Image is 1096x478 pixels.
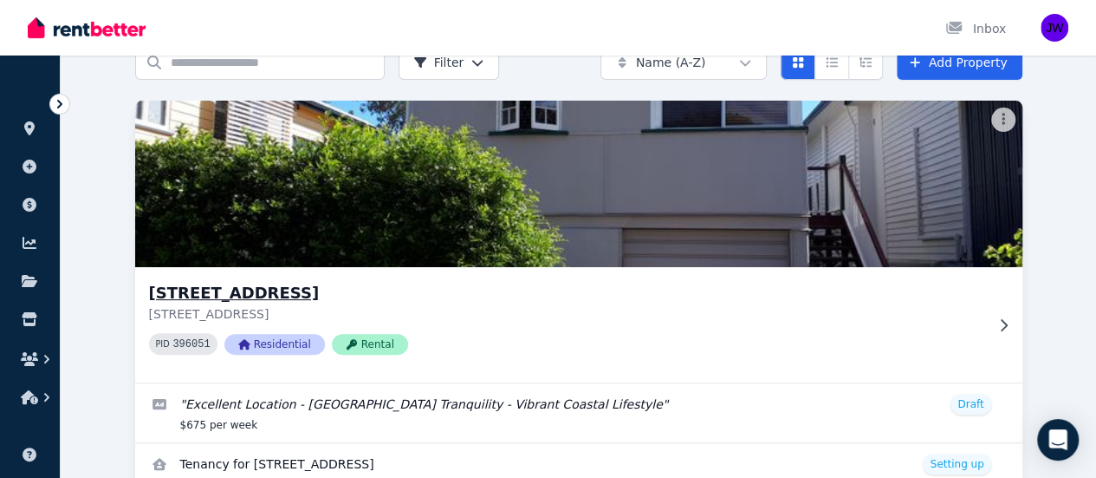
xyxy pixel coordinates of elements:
img: 57 Shepherd St, Wynnum [113,96,1044,272]
span: Rental [332,334,408,355]
button: Name (A-Z) [600,45,767,80]
img: Jeffrey Wells [1041,14,1068,42]
code: 396051 [172,338,210,350]
h3: [STREET_ADDRESS] [149,281,984,305]
a: Edit listing: Excellent Location - Bayside Tranquility - Vibrant Coastal Lifestyle [135,383,1022,442]
small: PID [156,339,170,349]
p: [STREET_ADDRESS] [149,305,984,323]
div: Inbox [945,20,1006,37]
span: Name (A-Z) [636,54,706,71]
button: Filter [399,45,500,80]
img: RentBetter [28,15,146,41]
span: Filter [413,54,464,71]
a: Add Property [897,45,1022,80]
button: Compact list view [814,45,849,80]
span: Residential [224,334,325,355]
a: 57 Shepherd St, Wynnum[STREET_ADDRESS][STREET_ADDRESS]PID 396051ResidentialRental [135,101,1022,383]
button: Card view [781,45,815,80]
div: View options [781,45,883,80]
button: More options [991,108,1015,132]
div: Open Intercom Messenger [1037,419,1079,461]
button: Expanded list view [848,45,883,80]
